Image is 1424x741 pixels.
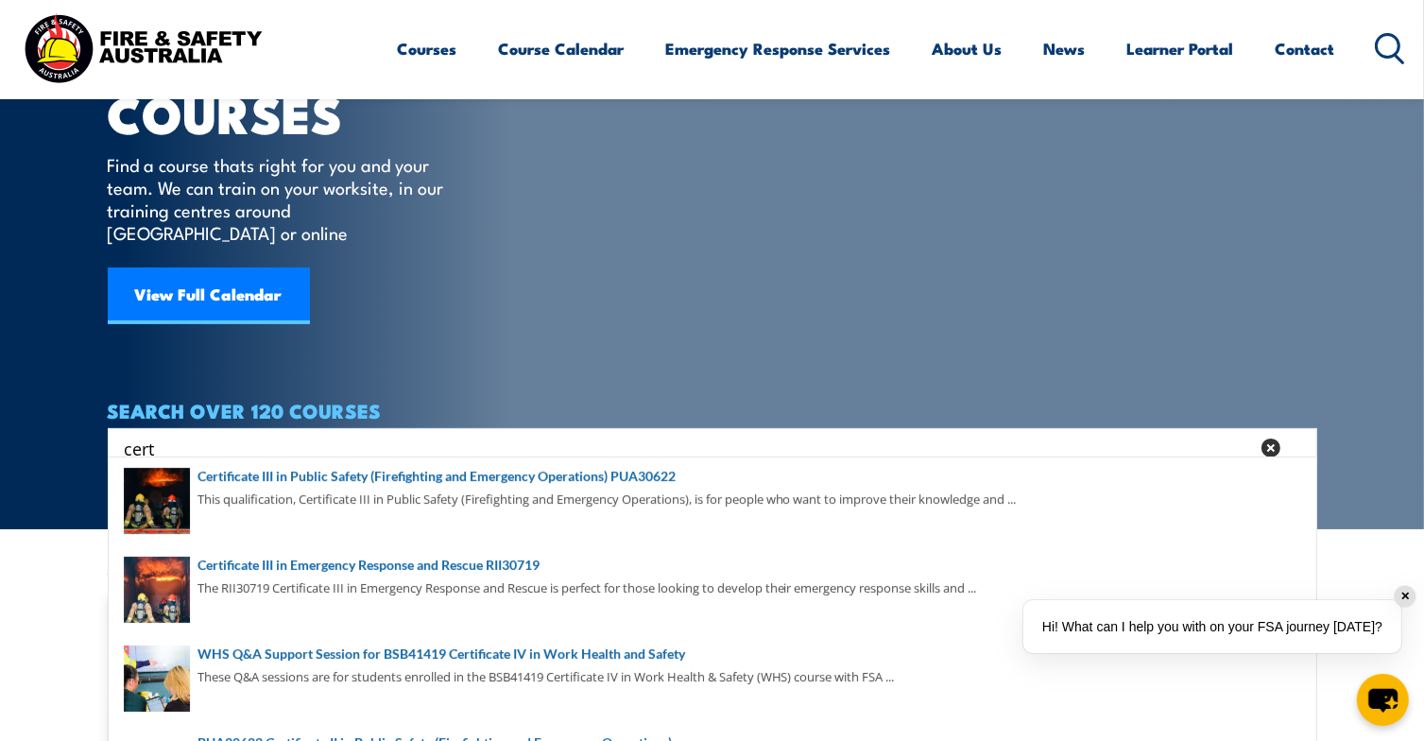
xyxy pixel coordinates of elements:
h4: SEARCH OVER 120 COURSES [108,400,1317,421]
input: Search input [125,434,1249,462]
a: News [1044,24,1086,74]
a: Certificate III in Public Safety (Firefighting and Emergency Operations) PUA30622 [124,466,1301,487]
a: Contact [1276,24,1335,74]
button: Search magnifier button [1284,435,1311,461]
div: ✕ [1395,586,1415,607]
div: Hi! What can I help you with on your FSA journey [DATE]? [1023,600,1401,653]
a: Courses [398,24,457,74]
a: Course Calendar [499,24,625,74]
a: View Full Calendar [108,267,310,324]
h1: COURSES [108,91,472,135]
a: About Us [933,24,1003,74]
form: Search form [129,435,1253,461]
a: Certificate III in Emergency Response and Rescue RII30719 [124,555,1301,576]
button: chat-button [1357,674,1409,726]
a: Emergency Response Services [666,24,891,74]
p: Find a course thats right for you and your team. We can train on your worksite, in our training c... [108,153,453,244]
a: Learner Portal [1127,24,1234,74]
a: WHS Q&A Support Session for BSB41419 Certificate IV in Work Health and Safety [124,644,1301,664]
